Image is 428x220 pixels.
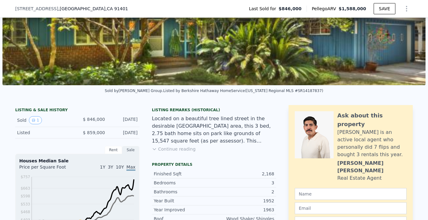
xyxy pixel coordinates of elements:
div: Real Estate Agent [337,174,382,182]
div: 1963 [214,207,274,213]
div: [DATE] [110,130,138,136]
span: $ 846,000 [83,117,105,122]
div: Year Built [154,198,214,204]
div: Listed [17,130,72,136]
div: Located on a beautiful tree lined street in the desirable [GEOGRAPHIC_DATA] area, this 3 bed, 2.7... [152,115,276,145]
div: Sold [17,116,72,124]
div: Bedrooms [154,180,214,186]
div: Ask about this property [337,111,407,129]
tspan: $598 [20,194,30,198]
span: $1,588,000 [339,6,366,11]
span: Max [126,165,135,171]
button: View historical data [29,116,42,124]
div: [PERSON_NAME] [PERSON_NAME] [337,160,407,174]
span: Last Sold for [249,6,279,12]
div: 2 [214,189,274,195]
tspan: $533 [20,202,30,206]
span: [STREET_ADDRESS] [15,6,58,12]
div: [DATE] [110,116,138,124]
span: Pellego ARV [312,6,339,12]
input: Email [295,202,407,214]
div: Bathrooms [154,189,214,195]
div: 3 [214,180,274,186]
button: Show Options [400,2,413,15]
input: Name [295,188,407,200]
tspan: $663 [20,186,30,191]
div: 1952 [214,198,274,204]
div: LISTING & SALE HISTORY [15,108,139,114]
span: $846,000 [279,6,302,12]
div: Houses Median Sale [19,158,135,164]
div: Rent [105,146,122,154]
span: 1Y [100,165,105,169]
div: Sold by [PERSON_NAME] Group . [105,89,163,93]
div: Property details [152,162,276,167]
span: 10Y [116,165,124,169]
span: 3Y [108,165,113,169]
span: , CA 91401 [105,6,128,11]
div: 2,168 [214,171,274,177]
div: Listed by Berkshire Hathaway HomeService ([US_STATE] Regional MLS #SR14187837) [163,89,323,93]
button: SAVE [374,3,395,14]
span: , [GEOGRAPHIC_DATA] [58,6,128,12]
div: Year Improved [154,207,214,213]
span: $ 859,000 [83,130,105,135]
div: [PERSON_NAME] is an active local agent who personally did 7 flips and bought 3 rentals this year. [337,129,407,158]
tspan: $757 [20,175,30,179]
div: Finished Sqft [154,171,214,177]
div: Sale [122,146,139,154]
div: Listing Remarks (Historical) [152,108,276,112]
div: Price per Square Foot [19,164,77,174]
tspan: $468 [20,210,30,214]
button: Continue reading [152,146,196,152]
